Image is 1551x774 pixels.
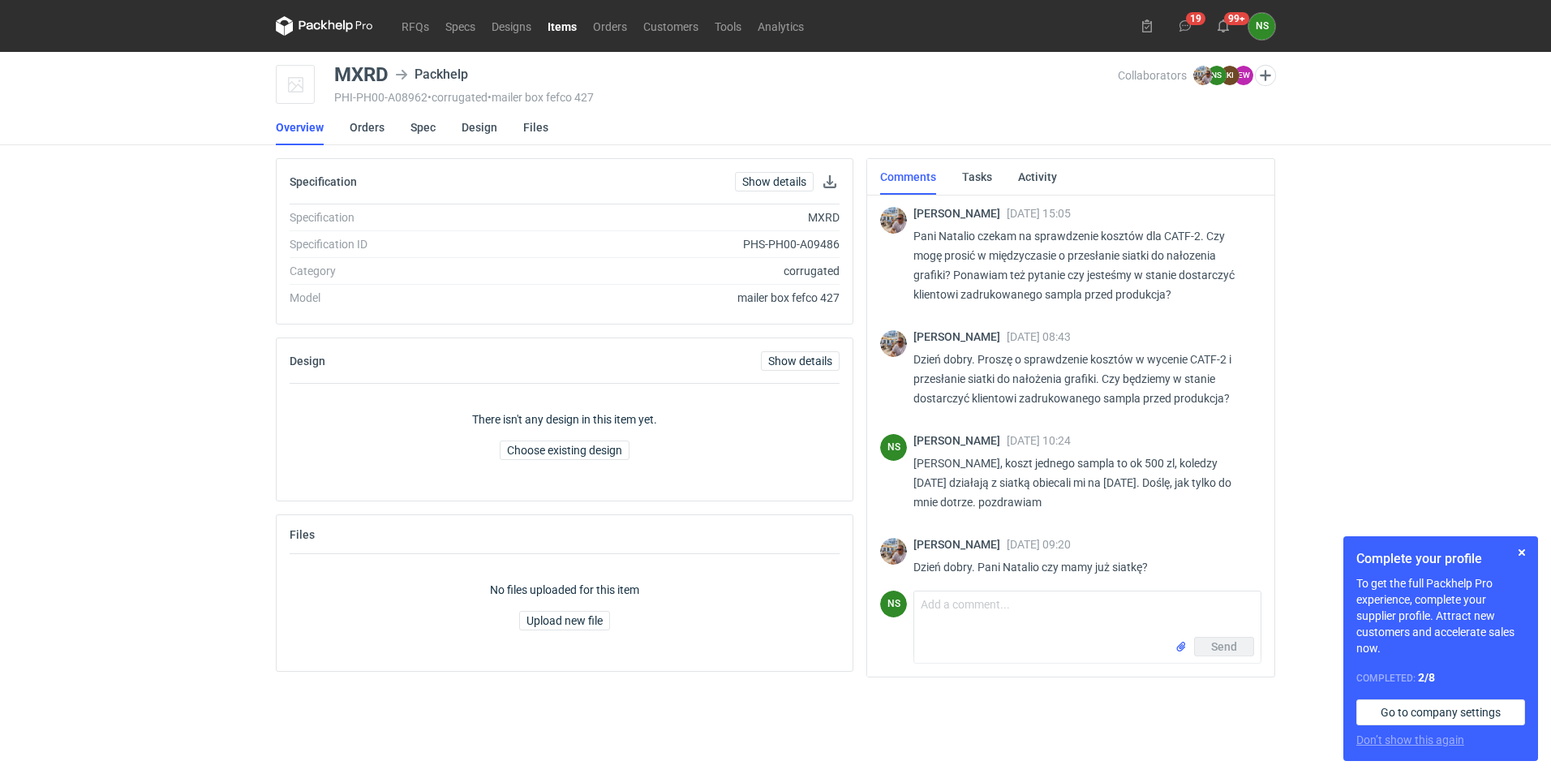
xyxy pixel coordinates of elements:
span: [DATE] 08:43 [1007,330,1071,343]
span: [DATE] 10:24 [1007,434,1071,447]
button: 19 [1172,13,1198,39]
button: NS [1248,13,1275,40]
a: Design [462,110,497,145]
a: Specs [437,16,483,36]
div: Category [290,263,509,279]
img: Michał Palasek [880,538,907,565]
span: [DATE] 15:05 [1007,207,1071,220]
a: Designs [483,16,539,36]
a: Orders [585,16,635,36]
span: [PERSON_NAME] [913,330,1007,343]
div: Natalia Stępak [880,434,907,461]
span: Choose existing design [507,445,622,456]
span: [PERSON_NAME] [913,538,1007,551]
div: MXRD [509,209,840,226]
div: mailer box fefco 427 [509,290,840,306]
h2: Files [290,528,315,541]
div: PHI-PH00-A08962 [334,91,1118,104]
button: Upload new file [519,611,610,630]
p: Pani Natalio czekam na sprawdzenie kosztów dla CATF-2. Czy mogę prosić w międzyczasie o przesłani... [913,226,1248,304]
div: Specification [290,209,509,226]
a: Analytics [750,16,812,36]
span: Send [1211,641,1237,652]
button: 99+ [1210,13,1236,39]
a: Files [523,110,548,145]
p: [PERSON_NAME], koszt jednego sampla to ok 500 zl, koledzy [DATE] działają z siatką obiecali mi na... [913,454,1248,512]
div: Model [290,290,509,306]
div: PHS-PH00-A09486 [509,236,840,252]
svg: Packhelp Pro [276,16,373,36]
a: Tasks [962,159,992,195]
a: Items [539,16,585,36]
button: Don’t show this again [1356,732,1464,748]
p: There isn't any design in this item yet. [472,411,657,428]
a: Go to company settings [1356,699,1525,725]
a: Spec [410,110,436,145]
button: Download specification [820,172,840,191]
figcaption: NS [880,434,907,461]
button: Edit collaborators [1255,65,1276,86]
h2: Design [290,355,325,368]
button: Send [1194,637,1254,656]
figcaption: KI [1220,66,1240,85]
a: Customers [635,16,707,36]
div: Natalia Stępak [1248,13,1275,40]
span: • corrugated [427,91,488,104]
span: [PERSON_NAME] [913,207,1007,220]
button: Skip for now [1512,543,1532,562]
button: Choose existing design [500,441,629,460]
a: RFQs [393,16,437,36]
p: To get the full Packhelp Pro experience, complete your supplier profile. Attract new customers an... [1356,575,1525,656]
figcaption: NS [880,591,907,617]
img: Michał Palasek [880,330,907,357]
span: [PERSON_NAME] [913,434,1007,447]
a: Overview [276,110,324,145]
p: No files uploaded for this item [490,582,639,598]
span: • mailer box fefco 427 [488,91,594,104]
span: Upload new file [526,615,603,626]
p: Dzień dobry. Pani Natalio czy mamy już siatkę? [913,557,1248,577]
h2: Specification [290,175,357,188]
div: Natalia Stępak [880,591,907,617]
span: Collaborators [1118,69,1187,82]
img: Michał Palasek [1193,66,1213,85]
a: Activity [1018,159,1057,195]
div: Packhelp [395,65,468,84]
img: Michał Palasek [880,207,907,234]
h1: Complete your profile [1356,549,1525,569]
figcaption: NS [1207,66,1227,85]
a: Orders [350,110,385,145]
div: Specification ID [290,236,509,252]
p: Dzień dobry. Proszę o sprawdzenie kosztów w wycenie CATF-2 i przesłanie siatki do nałożenia grafi... [913,350,1248,408]
div: MXRD [334,65,389,84]
a: Comments [880,159,936,195]
span: [DATE] 09:20 [1007,538,1071,551]
a: Tools [707,16,750,36]
a: Show details [761,351,840,371]
figcaption: EW [1234,66,1253,85]
div: corrugated [509,263,840,279]
strong: 2 / 8 [1418,671,1435,684]
a: Show details [735,172,814,191]
div: Completed: [1356,669,1525,686]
